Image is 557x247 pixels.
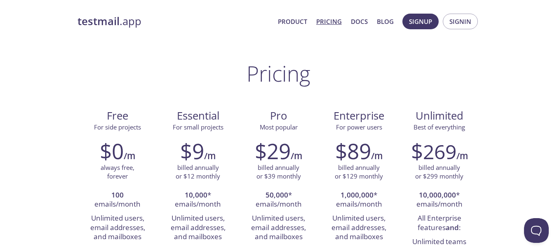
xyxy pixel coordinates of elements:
[165,109,232,123] span: Essential
[78,14,120,28] strong: testmail
[316,16,342,27] a: Pricing
[446,223,459,232] strong: and
[449,16,471,27] span: Signin
[266,190,288,200] strong: 50,000
[415,163,463,181] p: billed annually or $299 monthly
[423,138,456,165] span: 269
[336,123,382,131] span: For power users
[164,212,232,244] li: Unlimited users, email addresses, and mailboxes
[260,123,298,131] span: Most popular
[524,218,549,243] iframe: Help Scout Beacon - Open
[84,109,151,123] span: Free
[176,163,220,181] p: billed annually or $12 monthly
[405,212,473,235] li: All Enterprise features :
[456,149,468,163] h6: /m
[351,16,368,27] a: Docs
[164,188,232,212] li: * emails/month
[256,163,301,181] p: billed annually or $39 monthly
[419,190,456,200] strong: 10,000,000
[244,212,313,244] li: Unlimited users, email addresses, and mailboxes
[402,14,439,29] button: Signup
[247,61,310,86] h1: Pricing
[416,108,463,123] span: Unlimited
[291,149,302,163] h6: /m
[185,190,207,200] strong: 10,000
[78,14,271,28] a: testmail.app
[255,139,291,163] h2: $29
[100,139,124,163] h2: $0
[173,123,223,131] span: For small projects
[124,149,135,163] h6: /m
[335,139,371,163] h2: $89
[414,123,465,131] span: Best of everything
[443,14,478,29] button: Signin
[111,190,124,200] strong: 100
[335,163,383,181] p: billed annually or $129 monthly
[371,149,383,163] h6: /m
[244,188,313,212] li: * emails/month
[84,212,152,244] li: Unlimited users, email addresses, and mailboxes
[325,188,393,212] li: * emails/month
[405,188,473,212] li: * emails/month
[94,123,141,131] span: For side projects
[101,163,134,181] p: always free, forever
[411,139,456,163] h2: $
[377,16,394,27] a: Blog
[204,149,216,163] h6: /m
[245,109,312,123] span: Pro
[325,109,392,123] span: Enterprise
[84,188,152,212] li: emails/month
[180,139,204,163] h2: $9
[325,212,393,244] li: Unlimited users, email addresses, and mailboxes
[278,16,307,27] a: Product
[341,190,374,200] strong: 1,000,000
[409,16,432,27] span: Signup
